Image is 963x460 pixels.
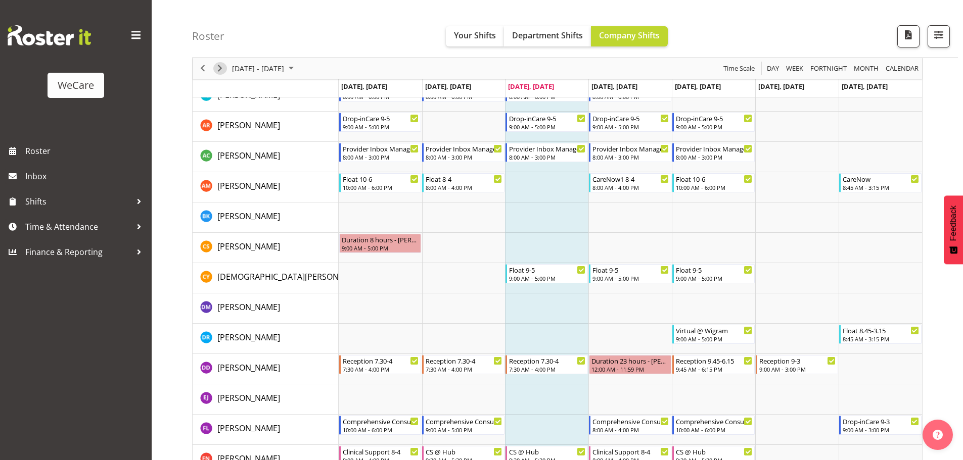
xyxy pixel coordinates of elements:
span: Finance & Reporting [25,244,131,260]
div: previous period [194,58,211,79]
div: Christianna Yu"s event - Float 9-5 Begin From Friday, October 3, 2025 at 9:00:00 AM GMT+13:00 End... [672,264,755,283]
div: Andrew Casburn"s event - Provider Inbox Management Begin From Monday, September 29, 2025 at 8:00:... [339,143,422,162]
span: [PERSON_NAME] [217,180,280,191]
div: 8:00 AM - 3:00 PM [676,153,752,161]
span: [PERSON_NAME] [217,423,280,434]
button: Filter Shifts [928,25,950,47]
td: Ashley Mendoza resource [193,172,339,202]
span: Company Shifts [599,30,660,41]
td: Christianna Yu resource [193,263,339,293]
h4: Roster [192,30,224,42]
div: Drop-inCare 9-5 [509,113,585,123]
div: Andrea Ramirez"s event - Drop-inCare 9-5 Begin From Wednesday, October 1, 2025 at 9:00:00 AM GMT+... [506,113,588,132]
span: [DATE], [DATE] [341,82,387,91]
div: Ashley Mendoza"s event - CareNow Begin From Sunday, October 5, 2025 at 8:45:00 AM GMT+13:00 Ends ... [839,173,922,192]
div: 9:00 AM - 5:00 PM [343,123,419,131]
div: 9:00 AM - 5:00 PM [509,274,585,282]
span: Roster [25,143,147,159]
div: 8:45 AM - 3:15 PM [843,335,919,343]
td: Catherine Stewart resource [193,233,339,263]
div: 8:00 AM - 3:00 PM [509,153,585,161]
div: Reception 9-3 [759,355,836,366]
img: Rosterit website logo [8,25,91,45]
div: Drop-inCare 9-5 [592,113,669,123]
div: Deepti Raturi"s event - Float 8.45-3.15 Begin From Sunday, October 5, 2025 at 8:45:00 AM GMT+13:0... [839,325,922,344]
button: Month [884,63,921,75]
button: Your Shifts [446,26,504,46]
div: 10:00 AM - 6:00 PM [343,426,419,434]
button: Feedback - Show survey [944,195,963,264]
span: [PERSON_NAME] [217,241,280,252]
div: Comprehensive Consult 10-6 [343,416,419,426]
button: Timeline Week [785,63,805,75]
button: Previous [196,63,210,75]
div: 8:00 AM - 3:00 PM [343,153,419,161]
td: Brian Ko resource [193,202,339,233]
div: Andrew Casburn"s event - Provider Inbox Management Begin From Friday, October 3, 2025 at 8:00:00 ... [672,143,755,162]
div: Float 8-4 [426,174,502,184]
div: 9:00 AM - 5:00 PM [676,274,752,282]
div: 9:00 AM - 5:00 PM [676,123,752,131]
button: Fortnight [809,63,849,75]
span: [DATE], [DATE] [508,82,554,91]
span: [PERSON_NAME] [217,392,280,403]
td: Felize Lacson resource [193,415,339,445]
div: Christianna Yu"s event - Float 9-5 Begin From Thursday, October 2, 2025 at 9:00:00 AM GMT+13:00 E... [589,264,671,283]
div: Demi Dumitrean"s event - Reception 7.30-4 Begin From Tuesday, September 30, 2025 at 7:30:00 AM GM... [422,355,505,374]
div: Provider Inbox Management [426,143,502,154]
div: Deepti Raturi"s event - Virtual @ Wigram Begin From Friday, October 3, 2025 at 9:00:00 AM GMT+13:... [672,325,755,344]
span: Feedback [949,206,958,241]
div: Float 9-5 [592,265,669,275]
div: Drop-inCare 9-5 [676,113,752,123]
a: [PERSON_NAME] [217,240,280,252]
div: Comprehensive Consult 8-4 [592,416,669,426]
a: [DEMOGRAPHIC_DATA][PERSON_NAME] [217,271,368,283]
span: [PERSON_NAME] [217,150,280,161]
td: Andrea Ramirez resource [193,112,339,142]
div: 10:00 AM - 6:00 PM [343,183,419,191]
div: Andrew Casburn"s event - Provider Inbox Management Begin From Thursday, October 2, 2025 at 8:00:0... [589,143,671,162]
div: Andrea Ramirez"s event - Drop-inCare 9-5 Begin From Thursday, October 2, 2025 at 9:00:00 AM GMT+1... [589,113,671,132]
div: Demi Dumitrean"s event - Duration 23 hours - Demi Dumitrean Begin From Thursday, October 2, 2025 ... [589,355,671,374]
div: 10:00 AM - 6:00 PM [676,426,752,434]
div: CS @ Hub [676,446,752,456]
span: [PERSON_NAME] [217,301,280,313]
span: Shifts [25,194,131,209]
div: WeCare [58,78,94,93]
span: [PERSON_NAME] [217,120,280,131]
div: 7:30 AM - 4:00 PM [343,365,419,373]
a: [PERSON_NAME] [217,210,280,222]
div: Andrea Ramirez"s event - Drop-inCare 9-5 Begin From Monday, September 29, 2025 at 9:00:00 AM GMT+... [339,113,422,132]
a: [PERSON_NAME] [217,119,280,131]
span: [DEMOGRAPHIC_DATA][PERSON_NAME] [217,271,368,282]
div: next period [211,58,228,79]
div: 9:00 AM - 5:00 PM [592,274,669,282]
button: October 2025 [231,63,298,75]
div: Drop-inCare 9-3 [843,416,919,426]
div: 9:00 AM - 5:00 PM [676,335,752,343]
div: Clinical Support 8-4 [592,446,669,456]
div: Duration 23 hours - [PERSON_NAME] [591,355,669,366]
button: Timeline Day [765,63,781,75]
td: Demi Dumitrean resource [193,354,339,384]
div: Provider Inbox Management [592,143,669,154]
span: [DATE], [DATE] [842,82,888,91]
div: Reception 7.30-4 [343,355,419,366]
div: CareNow1 8-4 [592,174,669,184]
td: Ella Jarvis resource [193,384,339,415]
div: 8:45 AM - 3:15 PM [843,183,919,191]
span: calendar [885,63,920,75]
span: [DATE], [DATE] [758,82,804,91]
div: Catherine Stewart"s event - Duration 8 hours - Catherine Stewart Begin From Monday, September 29,... [339,234,422,253]
span: Fortnight [809,63,848,75]
button: Department Shifts [504,26,591,46]
span: [DATE], [DATE] [591,82,637,91]
div: 8:00 AM - 4:00 PM [592,183,669,191]
div: Felize Lacson"s event - Comprehensive Consult 9-5 Begin From Tuesday, September 30, 2025 at 9:00:... [422,416,505,435]
div: 9:00 AM - 5:00 PM [426,426,502,434]
div: Provider Inbox Management [676,143,752,154]
span: [PERSON_NAME] [217,332,280,343]
span: [DATE], [DATE] [675,82,721,91]
div: Felize Lacson"s event - Comprehensive Consult 10-6 Begin From Monday, September 29, 2025 at 10:00... [339,416,422,435]
div: 8:00 AM - 4:00 PM [426,183,502,191]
